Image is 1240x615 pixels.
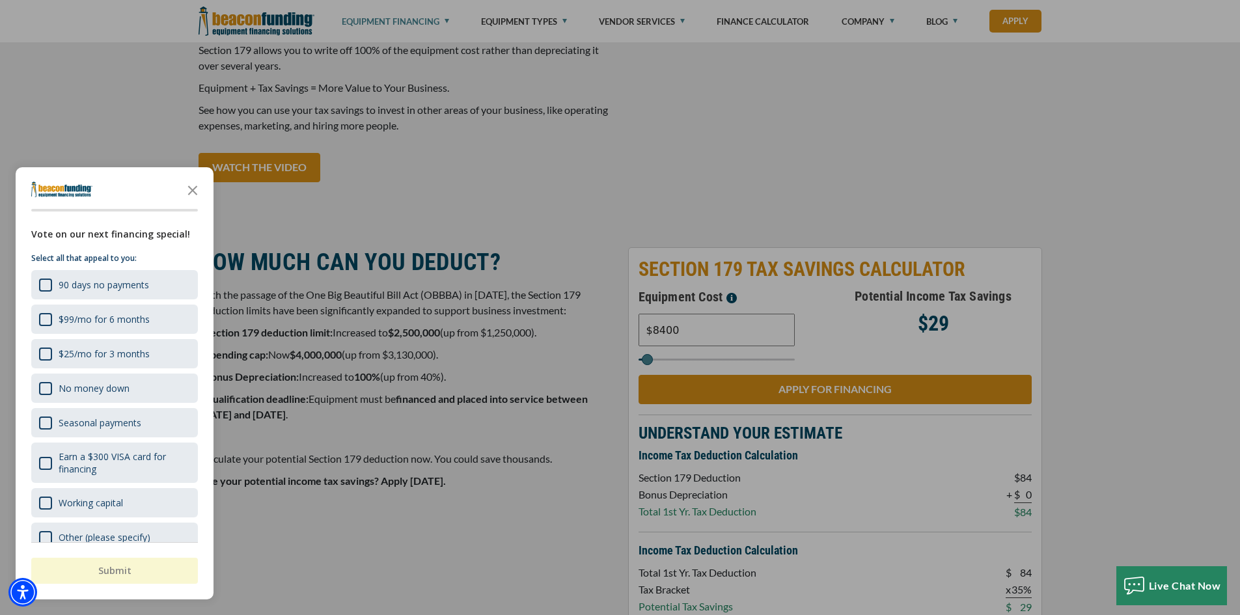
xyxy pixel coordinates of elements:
[31,443,198,483] div: Earn a $300 VISA card for financing
[1149,579,1221,592] span: Live Chat Now
[59,313,150,325] div: $99/mo for 6 months
[1116,566,1228,605] button: Live Chat Now
[59,531,150,543] div: Other (please specify)
[31,182,92,197] img: Company logo
[59,279,149,291] div: 90 days no payments
[59,348,150,360] div: $25/mo for 3 months
[59,450,190,475] div: Earn a $300 VISA card for financing
[31,227,198,241] div: Vote on our next financing special!
[16,167,214,599] div: Survey
[31,558,198,584] button: Submit
[31,252,198,265] p: Select all that appeal to you:
[31,374,198,403] div: No money down
[180,176,206,202] button: Close the survey
[8,578,37,607] div: Accessibility Menu
[31,523,198,552] div: Other (please specify)
[59,497,123,509] div: Working capital
[59,417,141,429] div: Seasonal payments
[31,305,198,334] div: $99/mo for 6 months
[59,382,130,394] div: No money down
[31,339,198,368] div: $25/mo for 3 months
[31,408,198,437] div: Seasonal payments
[31,270,198,299] div: 90 days no payments
[31,488,198,517] div: Working capital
